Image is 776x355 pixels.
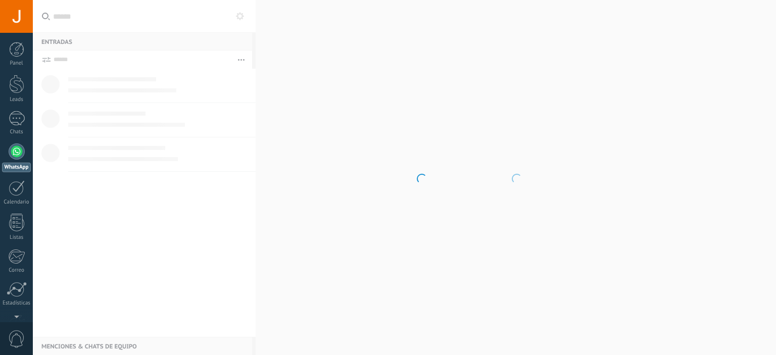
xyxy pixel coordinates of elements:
div: WhatsApp [2,163,31,172]
div: Panel [2,60,31,67]
div: Listas [2,234,31,241]
div: Estadísticas [2,300,31,307]
div: Chats [2,129,31,135]
div: Leads [2,96,31,103]
div: Correo [2,267,31,274]
div: Calendario [2,199,31,206]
